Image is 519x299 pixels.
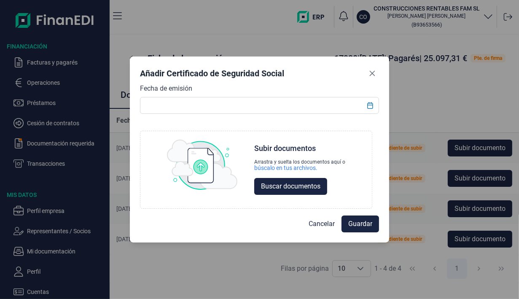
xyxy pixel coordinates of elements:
div: Subir documentos [254,144,316,153]
label: Fecha de emisión [140,84,192,94]
img: upload img [167,140,238,190]
span: Cancelar [309,219,335,229]
div: Añadir Certificado de Seguridad Social [140,67,284,79]
div: búscalo en tus archivos. [254,164,317,171]
button: Choose Date [363,98,379,113]
button: Close [366,67,379,80]
button: Guardar [342,215,379,232]
span: Guardar [348,219,372,229]
div: búscalo en tus archivos. [254,164,345,171]
span: Buscar documentos [261,181,320,191]
div: Arrastra y suelta los documentos aquí o [254,159,345,164]
button: Buscar documentos [254,178,327,195]
button: Cancelar [302,215,342,232]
